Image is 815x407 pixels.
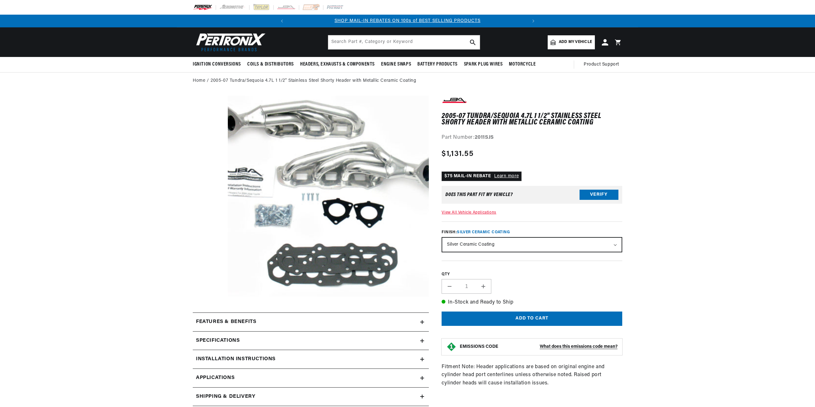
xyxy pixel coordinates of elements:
[193,350,429,368] summary: Installation instructions
[442,229,622,235] label: Finish:
[328,35,480,49] input: Search Part #, Category or Keyword
[460,344,617,350] button: EMISSIONS CODEWhat does this emissions code mean?
[196,337,240,345] h2: Specifications
[442,148,473,160] span: $1,131.55
[193,369,429,388] a: Applications
[196,355,276,363] h2: Installation instructions
[288,18,527,25] div: Announcement
[509,61,536,68] span: Motorcycle
[193,77,622,84] nav: breadcrumbs
[466,35,480,49] button: search button
[475,135,494,140] strong: 2011SJS
[193,388,429,406] summary: Shipping & Delivery
[196,318,256,326] h2: Features & Benefits
[193,31,266,53] img: Pertronix
[442,134,622,142] div: Part Number:
[381,61,411,68] span: Engine Swaps
[442,272,622,277] label: QTY
[297,57,378,72] summary: Headers, Exhausts & Components
[442,172,522,181] p: $75 MAIL-IN REBATE
[378,57,414,72] summary: Engine Swaps
[442,312,622,326] button: Add to cart
[335,18,480,23] a: SHOP MAIL-IN REBATES ON 100s of BEST SELLING PRODUCTS
[177,15,638,27] slideshow-component: Translation missing: en.sections.announcements.announcement_bar
[288,18,527,25] div: 1 of 2
[193,313,429,331] summary: Features & Benefits
[559,39,592,45] span: Add my vehicle
[540,344,617,349] strong: What does this emissions code mean?
[193,77,205,84] a: Home
[193,96,429,300] media-gallery: Gallery Viewer
[580,190,618,200] button: Verify
[196,393,255,401] h2: Shipping & Delivery
[193,332,429,350] summary: Specifications
[247,61,294,68] span: Coils & Distributors
[461,57,506,72] summary: Spark Plug Wires
[414,57,461,72] summary: Battery Products
[442,298,622,307] p: In-Stock and Ready to Ship
[445,192,513,197] div: Does This part fit My vehicle?
[417,61,458,68] span: Battery Products
[300,61,375,68] span: Headers, Exhausts & Components
[494,174,519,179] a: Learn more
[211,77,416,84] a: 2005-07 Tundra/Sequoia 4.7L 1 1/2" Stainless Steel Shorty Header with Metallic Ceramic Coating
[527,15,540,27] button: Translation missing: en.sections.announcements.next_announcement
[193,57,244,72] summary: Ignition Conversions
[446,342,457,352] img: Emissions code
[548,35,595,49] a: Add my vehicle
[584,57,622,72] summary: Product Support
[506,57,539,72] summary: Motorcycle
[460,344,498,349] strong: EMISSIONS CODE
[244,57,297,72] summary: Coils & Distributors
[442,211,496,214] a: View All Vehicle Applications
[584,61,619,68] span: Product Support
[457,230,510,234] span: Silver Ceramic Coating
[464,61,503,68] span: Spark Plug Wires
[442,113,622,126] h1: 2005-07 Tundra/Sequoia 4.7L 1 1/2" Stainless Steel Shorty Header with Metallic Ceramic Coating
[276,15,288,27] button: Translation missing: en.sections.announcements.previous_announcement
[196,374,234,382] span: Applications
[193,61,241,68] span: Ignition Conversions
